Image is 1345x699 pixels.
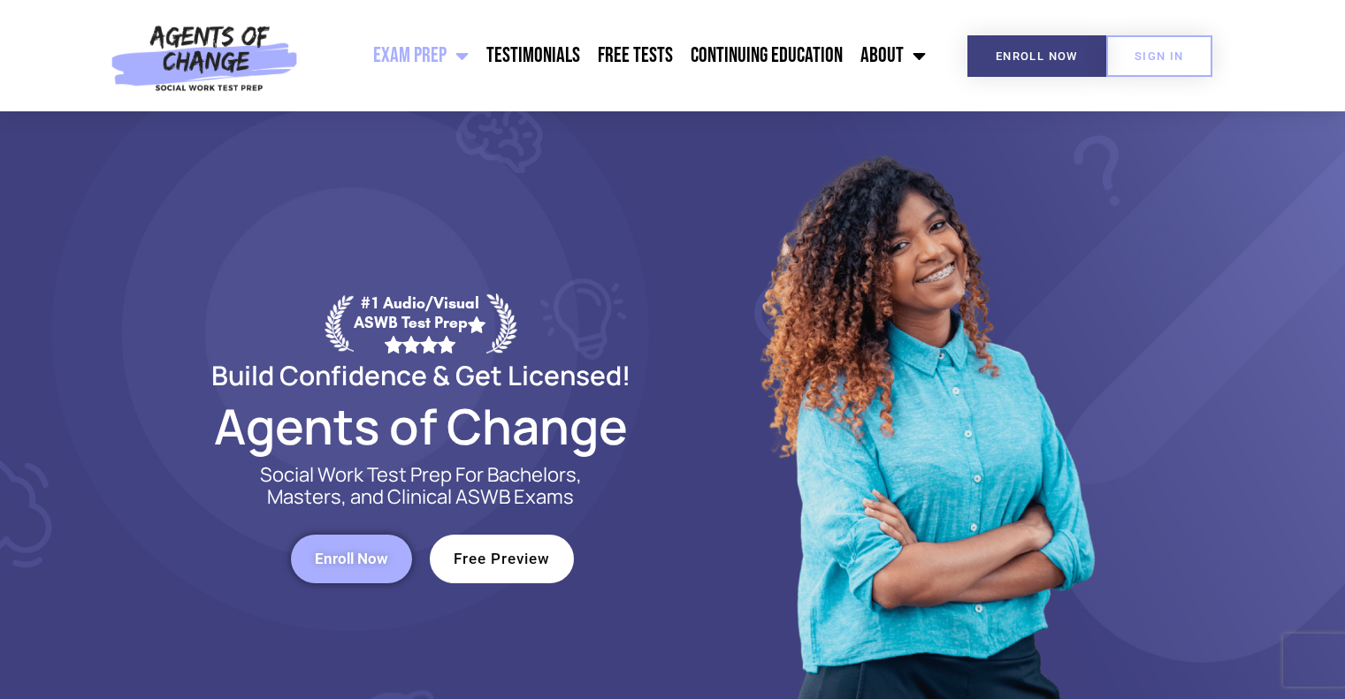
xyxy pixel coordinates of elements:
h2: Build Confidence & Get Licensed! [169,362,673,388]
span: Enroll Now [996,50,1078,62]
span: SIGN IN [1135,50,1184,62]
a: SIGN IN [1106,35,1212,77]
a: Continuing Education [682,34,852,78]
a: Free Preview [430,535,574,583]
a: Enroll Now [967,35,1106,77]
a: Free Tests [589,34,682,78]
span: Enroll Now [315,551,388,566]
p: Social Work Test Prep For Bachelors, Masters, and Clinical ASWB Exams [240,464,602,508]
span: Free Preview [454,551,550,566]
div: #1 Audio/Visual ASWB Test Prep [354,293,486,353]
a: Enroll Now [291,535,412,583]
h2: Agents of Change [169,406,673,446]
nav: Menu [307,34,935,78]
a: Exam Prep [364,34,478,78]
a: About [852,34,935,78]
a: Testimonials [478,34,589,78]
